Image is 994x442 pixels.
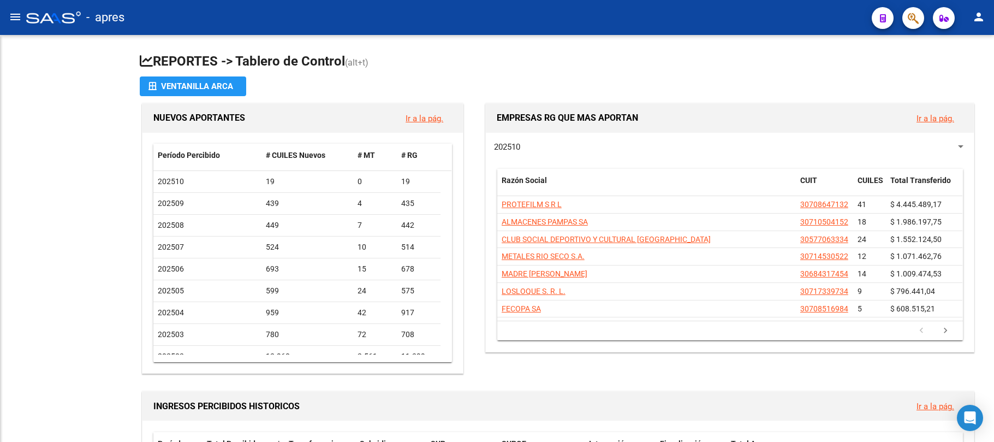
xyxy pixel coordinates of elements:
[158,177,184,186] span: 202510
[401,175,436,188] div: 19
[502,235,711,244] span: CLUB SOCIAL DEPORTIVO Y CULTURAL [GEOGRAPHIC_DATA]
[908,108,963,128] button: Ir a la pág.
[796,169,853,205] datatable-header-cell: CUIT
[502,200,562,209] span: PROTEFILM S R L
[397,144,441,167] datatable-header-cell: # RG
[800,235,848,244] span: 30577063334
[153,144,261,167] datatable-header-cell: Período Percibido
[266,241,349,254] div: 524
[401,350,436,363] div: 11.399
[890,252,942,261] span: $ 1.071.462,76
[502,217,588,226] span: ALMACENES PAMPAS SA
[358,285,392,297] div: 24
[158,199,184,208] span: 202509
[911,325,932,337] a: go to previous page
[890,269,942,278] span: $ 1.009.474,53
[140,52,977,72] h1: REPORTES -> Tablero de Control
[800,287,848,296] span: 30717339734
[358,151,375,160] span: # MT
[957,405,983,431] div: Open Intercom Messenger
[401,151,418,160] span: # RG
[9,10,22,23] mat-icon: menu
[800,176,817,185] span: CUIT
[266,263,349,275] div: 693
[401,197,436,210] div: 435
[358,219,392,232] div: 7
[858,252,866,261] span: 12
[853,169,886,205] datatable-header-cell: CUILES
[358,263,392,275] div: 15
[158,330,184,339] span: 202503
[890,287,935,296] span: $ 796.441,04
[800,252,848,261] span: 30714530522
[890,235,942,244] span: $ 1.552.124,50
[858,269,866,278] span: 14
[916,402,954,411] a: Ir a la pág.
[800,269,848,278] span: 30684317454
[266,350,349,363] div: 13.960
[858,176,883,185] span: CUILES
[86,5,124,30] span: - apres
[358,307,392,319] div: 42
[502,269,587,278] span: MADRE [PERSON_NAME]
[916,114,954,123] a: Ir a la pág.
[890,176,951,185] span: Total Transferido
[158,151,220,160] span: Período Percibido
[800,200,848,209] span: 30708647132
[148,76,237,96] div: Ventanilla ARCA
[858,200,866,209] span: 41
[266,197,349,210] div: 439
[890,200,942,209] span: $ 4.445.489,17
[858,217,866,226] span: 18
[358,197,392,210] div: 4
[140,76,246,96] button: Ventanilla ARCA
[502,304,541,313] span: FECOPA SA
[358,328,392,341] div: 72
[890,217,942,226] span: $ 1.986.197,75
[266,285,349,297] div: 599
[158,221,184,229] span: 202508
[266,307,349,319] div: 959
[153,113,245,123] span: NUEVOS APORTANTES
[397,108,452,128] button: Ir a la pág.
[158,286,184,295] span: 202505
[908,396,963,416] button: Ir a la pág.
[266,328,349,341] div: 780
[972,10,985,23] mat-icon: person
[800,304,848,313] span: 30708516984
[935,325,956,337] a: go to next page
[266,175,349,188] div: 19
[266,219,349,232] div: 449
[158,352,184,361] span: 202502
[358,241,392,254] div: 10
[158,243,184,251] span: 202507
[494,142,520,152] span: 202510
[886,169,962,205] datatable-header-cell: Total Transferido
[800,217,848,226] span: 30710504152
[497,169,796,205] datatable-header-cell: Razón Social
[401,285,436,297] div: 575
[890,304,935,313] span: $ 608.515,21
[858,287,862,296] span: 9
[353,144,397,167] datatable-header-cell: # MT
[401,241,436,254] div: 514
[358,350,392,363] div: 2.561
[406,114,443,123] a: Ir a la pág.
[858,304,862,313] span: 5
[158,308,184,317] span: 202504
[345,57,368,68] span: (alt+t)
[261,144,353,167] datatable-header-cell: # CUILES Nuevos
[401,328,436,341] div: 708
[502,287,566,296] span: LOSLOQUE S. R. L.
[266,151,325,160] span: # CUILES Nuevos
[153,401,300,411] span: INGRESOS PERCIBIDOS HISTORICOS
[502,252,585,261] span: METALES RIO SECO S.A.
[401,219,436,232] div: 442
[497,113,638,123] span: EMPRESAS RG QUE MAS APORTAN
[358,175,392,188] div: 0
[401,263,436,275] div: 678
[158,264,184,273] span: 202506
[858,235,866,244] span: 24
[502,176,547,185] span: Razón Social
[401,307,436,319] div: 917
